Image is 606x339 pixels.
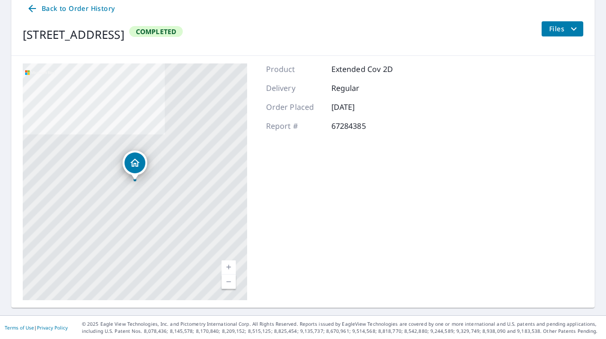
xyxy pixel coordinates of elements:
[266,82,323,94] p: Delivery
[331,120,388,132] p: 67284385
[222,260,236,275] a: Current Level 17, Zoom In
[266,120,323,132] p: Report #
[130,27,182,36] span: Completed
[37,324,68,331] a: Privacy Policy
[331,63,393,75] p: Extended Cov 2D
[266,63,323,75] p: Product
[541,21,583,36] button: filesDropdownBtn-67284385
[82,321,601,335] p: © 2025 Eagle View Technologies, Inc. and Pictometry International Corp. All Rights Reserved. Repo...
[23,26,125,43] div: [STREET_ADDRESS]
[331,101,388,113] p: [DATE]
[123,151,147,180] div: Dropped pin, building 1, Residential property, 5315 SEASIDE PL WEST VANCOUVER, BC V7W3E2
[5,325,68,330] p: |
[266,101,323,113] p: Order Placed
[549,23,579,35] span: Files
[27,3,115,15] span: Back to Order History
[222,275,236,289] a: Current Level 17, Zoom Out
[5,324,34,331] a: Terms of Use
[331,82,388,94] p: Regular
